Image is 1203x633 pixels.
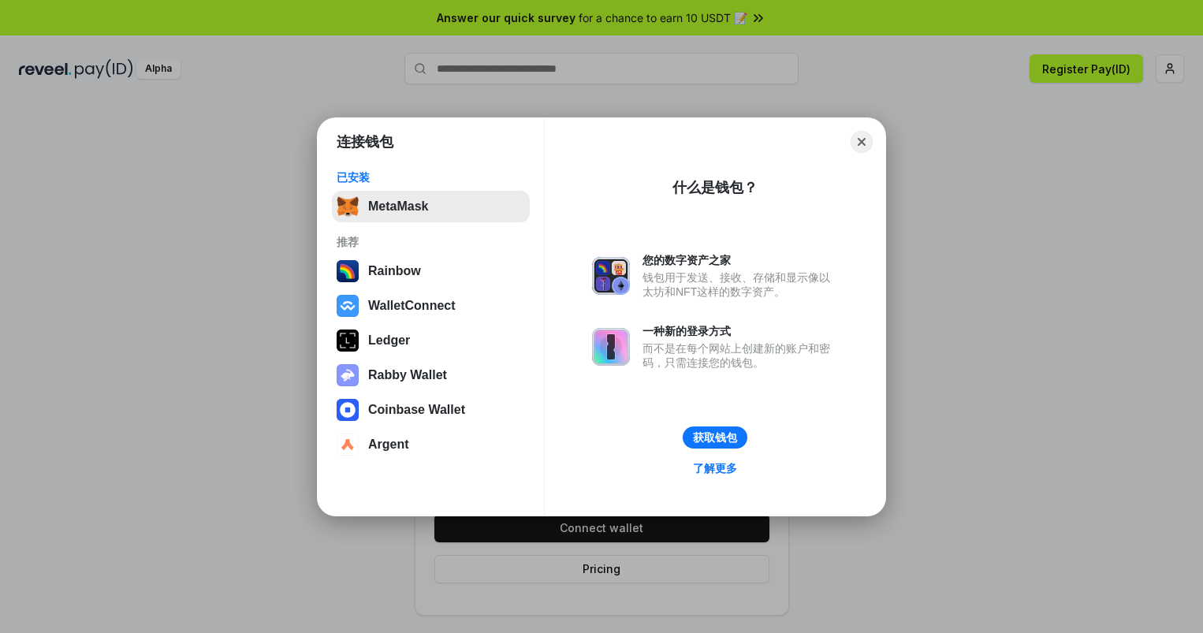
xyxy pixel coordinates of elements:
button: WalletConnect [332,290,530,322]
h1: 连接钱包 [337,132,393,151]
img: svg+xml,%3Csvg%20xmlns%3D%22http%3A%2F%2Fwww.w3.org%2F2000%2Fsvg%22%20fill%3D%22none%22%20viewBox... [337,364,359,386]
div: 钱包用于发送、接收、存储和显示像以太坊和NFT这样的数字资产。 [642,270,838,299]
button: Coinbase Wallet [332,394,530,426]
button: Ledger [332,325,530,356]
div: Coinbase Wallet [368,403,465,417]
div: Rabby Wallet [368,368,447,382]
div: 获取钱包 [693,430,737,445]
img: svg+xml,%3Csvg%20width%3D%22120%22%20height%3D%22120%22%20viewBox%3D%220%200%20120%20120%22%20fil... [337,260,359,282]
img: svg+xml,%3Csvg%20width%3D%2228%22%20height%3D%2228%22%20viewBox%3D%220%200%2028%2028%22%20fill%3D... [337,295,359,317]
button: Close [851,131,873,153]
div: Argent [368,438,409,452]
a: 了解更多 [683,458,747,478]
div: 您的数字资产之家 [642,253,838,267]
div: 推荐 [337,235,525,249]
img: svg+xml,%3Csvg%20width%3D%2228%22%20height%3D%2228%22%20viewBox%3D%220%200%2028%2028%22%20fill%3D... [337,434,359,456]
div: Rainbow [368,264,421,278]
button: Rabby Wallet [332,359,530,391]
img: svg+xml,%3Csvg%20xmlns%3D%22http%3A%2F%2Fwww.w3.org%2F2000%2Fsvg%22%20fill%3D%22none%22%20viewBox... [592,328,630,366]
div: WalletConnect [368,299,456,313]
button: Argent [332,429,530,460]
div: 一种新的登录方式 [642,324,838,338]
div: 什么是钱包？ [672,178,758,197]
img: svg+xml,%3Csvg%20fill%3D%22none%22%20height%3D%2233%22%20viewBox%3D%220%200%2035%2033%22%20width%... [337,195,359,218]
div: 而不是在每个网站上创建新的账户和密码，只需连接您的钱包。 [642,341,838,370]
div: 已安装 [337,170,525,184]
button: MetaMask [332,191,530,222]
img: svg+xml,%3Csvg%20xmlns%3D%22http%3A%2F%2Fwww.w3.org%2F2000%2Fsvg%22%20width%3D%2228%22%20height%3... [337,330,359,352]
img: svg+xml,%3Csvg%20width%3D%2228%22%20height%3D%2228%22%20viewBox%3D%220%200%2028%2028%22%20fill%3D... [337,399,359,421]
div: MetaMask [368,199,428,214]
button: Rainbow [332,255,530,287]
div: Ledger [368,333,410,348]
div: 了解更多 [693,461,737,475]
button: 获取钱包 [683,426,747,449]
img: svg+xml,%3Csvg%20xmlns%3D%22http%3A%2F%2Fwww.w3.org%2F2000%2Fsvg%22%20fill%3D%22none%22%20viewBox... [592,257,630,295]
